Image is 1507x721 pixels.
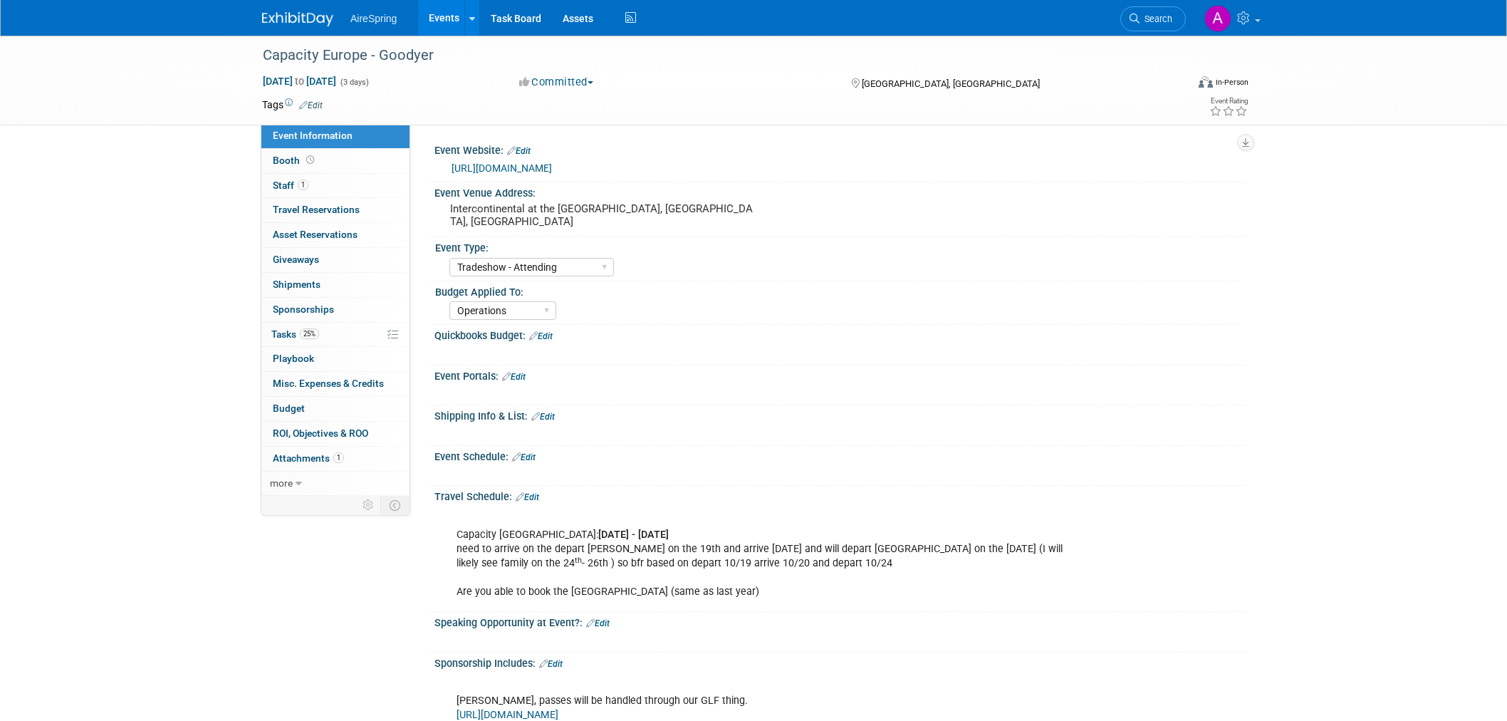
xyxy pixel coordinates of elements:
[434,182,1245,200] div: Event Venue Address:
[261,124,410,148] a: Event Information
[356,496,381,514] td: Personalize Event Tab Strip
[862,78,1040,89] span: [GEOGRAPHIC_DATA], [GEOGRAPHIC_DATA]
[298,180,308,190] span: 1
[300,328,319,339] span: 25%
[293,76,306,87] span: to
[261,298,410,322] a: Sponsorships
[261,372,410,396] a: Misc. Expenses & Credits
[261,323,410,347] a: Tasks25%
[261,174,410,198] a: Staff1
[261,223,410,247] a: Asset Reservations
[1209,98,1248,105] div: Event Rating
[261,397,410,421] a: Budget
[261,472,410,496] a: more
[273,155,317,166] span: Booth
[273,353,314,364] span: Playbook
[299,100,323,110] a: Edit
[273,254,319,265] span: Giveaways
[261,422,410,446] a: ROI, Objectives & ROO
[1204,5,1231,32] img: Aila Ortiaga
[457,709,558,721] a: [URL][DOMAIN_NAME]
[434,486,1245,504] div: Travel Schedule:
[270,477,293,489] span: more
[434,653,1245,671] div: Sponsorship Includes:
[273,378,384,389] span: Misc. Expenses & Credits
[262,12,333,26] img: ExhibitDay
[261,198,410,222] a: Travel Reservations
[261,347,410,371] a: Playbook
[261,248,410,272] a: Giveaways
[1199,76,1213,88] img: Format-Inperson.png
[273,180,308,191] span: Staff
[1120,6,1186,31] a: Search
[273,304,334,315] span: Sponsorships
[434,140,1245,158] div: Event Website:
[273,130,353,141] span: Event Information
[261,273,410,297] a: Shipments
[452,162,552,174] a: [URL][DOMAIN_NAME]
[539,659,563,669] a: Edit
[261,447,410,471] a: Attachments1
[273,279,320,290] span: Shipments
[1102,74,1248,95] div: Event Format
[435,281,1239,299] div: Budget Applied To:
[273,427,368,439] span: ROI, Objectives & ROO
[1140,14,1172,24] span: Search
[502,372,526,382] a: Edit
[434,405,1245,424] div: Shipping Info & List:
[350,13,397,24] span: AireSpring
[514,75,599,90] button: Committed
[273,403,305,414] span: Budget
[258,43,1164,68] div: Capacity Europe - Goodyer
[303,155,317,165] span: Booth not reserved yet
[273,204,360,215] span: Travel Reservations
[262,98,323,112] td: Tags
[262,75,337,88] span: [DATE] [DATE]
[434,446,1245,465] div: Event Schedule:
[586,618,610,628] a: Edit
[333,452,344,463] span: 1
[575,556,582,565] sup: th
[273,452,344,464] span: Attachments
[1215,77,1248,88] div: In-Person
[261,149,410,173] a: Booth
[450,202,756,228] pre: Intercontinental at the [GEOGRAPHIC_DATA], [GEOGRAPHIC_DATA], [GEOGRAPHIC_DATA]
[435,237,1239,255] div: Event Type:
[434,325,1245,343] div: Quickbooks Budget:
[339,78,369,87] span: (3 days)
[512,452,536,462] a: Edit
[434,612,1245,631] div: Speaking Opportunity at Event?:
[381,496,410,514] td: Toggle Event Tabs
[516,492,539,502] a: Edit
[529,331,553,341] a: Edit
[531,412,555,422] a: Edit
[434,365,1245,384] div: Event Portals:
[271,328,319,340] span: Tasks
[447,507,1088,606] div: Capacity [GEOGRAPHIC_DATA]: need to arrive on the depart [PERSON_NAME] on the 19th and arrive [DA...
[598,529,669,541] b: [DATE] - [DATE]
[273,229,358,240] span: Asset Reservations
[507,146,531,156] a: Edit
